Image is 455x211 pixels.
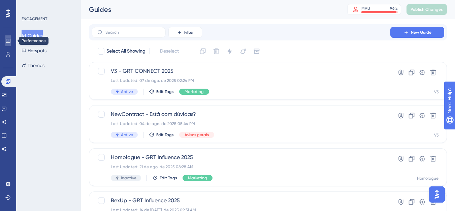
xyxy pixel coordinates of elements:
[407,4,447,15] button: Publish Changes
[105,30,160,35] input: Search
[188,175,207,181] span: Marketing
[427,184,447,205] iframe: UserGuiding AI Assistant Launcher
[111,121,371,126] div: Last Updated: 04 de ago. de 2025 05:44 PM
[121,175,136,181] span: Inactive
[22,44,46,57] button: Hotspots
[22,30,43,42] button: Guides
[111,67,371,75] span: V3 - GRT CONNECT 2025
[16,2,42,10] span: Need Help?
[154,45,185,57] button: Deselect
[111,164,371,170] div: Last Updated: 21 de ago. de 2025 08:28 AM
[121,132,133,138] span: Active
[149,89,174,94] button: Edit Tags
[168,27,202,38] button: Filter
[156,89,174,94] span: Edit Tags
[411,7,443,12] span: Publish Changes
[22,59,44,71] button: Themes
[156,132,174,138] span: Edit Tags
[417,176,438,181] div: Homologue
[111,153,371,161] span: Homologue - GRT Influence 2025
[411,30,431,35] span: New Guide
[22,16,47,22] div: ENGAGEMENT
[149,132,174,138] button: Edit Tags
[111,78,371,83] div: Last Updated: 07 de ago. de 2025 02:24 PM
[111,110,371,118] span: NewContract - Está com dúvidas?
[160,47,179,55] span: Deselect
[185,89,204,94] span: Marketing
[434,89,438,95] div: V3
[434,132,438,138] div: V3
[89,5,330,14] div: Guides
[111,197,371,205] span: BexUp - GRT Influence 2025
[152,175,177,181] button: Edit Tags
[361,6,370,11] div: MAU
[390,6,398,11] div: 96 %
[106,47,145,55] span: Select All Showing
[390,27,444,38] button: New Guide
[121,89,133,94] span: Active
[160,175,177,181] span: Edit Tags
[185,132,209,138] span: Avisos gerais
[184,30,194,35] span: Filter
